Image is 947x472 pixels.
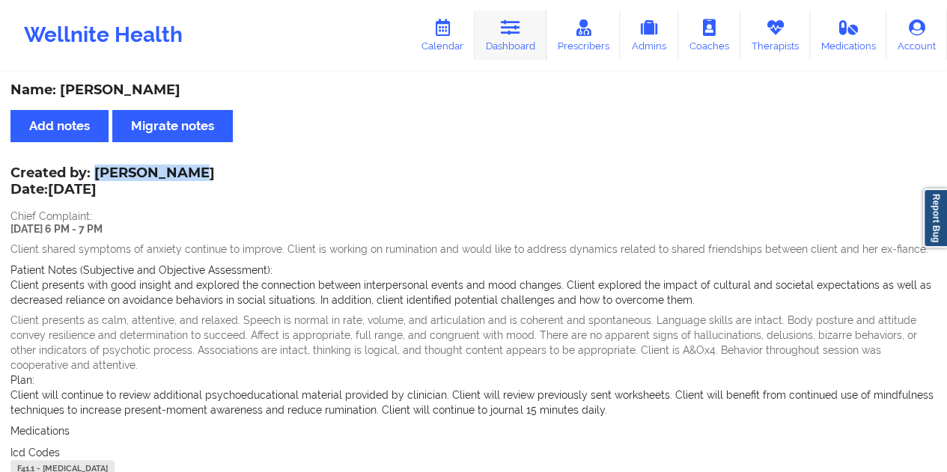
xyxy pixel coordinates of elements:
span: Chief Complaint: [10,210,92,222]
a: Prescribers [546,10,621,60]
a: Account [886,10,947,60]
div: Name: [PERSON_NAME] [10,82,937,99]
p: Client will continue to review additional psychoeducational material provided by clinician. Clien... [10,387,937,417]
a: Medications [810,10,887,60]
p: Date: [DATE] [10,180,215,200]
span: Client presents as calm, attentive, and relaxed. Speech is normal in rate, volume, and articulati... [10,314,917,371]
span: Medications [10,425,70,437]
span: Patient Notes (Subjective and Objective Assessment): [10,264,272,276]
span: Icd Codes [10,447,60,459]
p: Client shared symptoms of anxiety continue to improve. Client is working on rumination and would ... [10,242,937,257]
div: Created by: [PERSON_NAME] [10,165,215,200]
p: Client presents with good insight and explored the connection between interpersonal events and mo... [10,278,937,307]
a: Dashboard [475,10,546,60]
a: Therapists [740,10,810,60]
a: Coaches [678,10,740,60]
strong: [DATE] 6 PM - 7 PM [10,223,103,235]
span: Plan: [10,374,34,386]
a: Admins [620,10,678,60]
button: Add notes [10,110,109,142]
a: Report Bug [923,189,947,248]
button: Migrate notes [112,110,233,142]
a: Calendar [410,10,475,60]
